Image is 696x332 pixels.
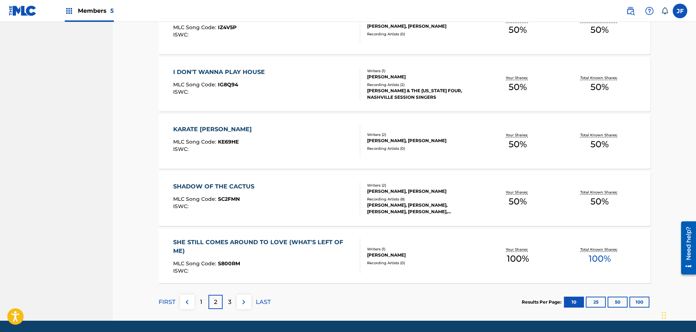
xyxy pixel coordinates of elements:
[367,183,477,188] div: Writers ( 2 )
[367,252,477,258] div: [PERSON_NAME]
[173,24,218,31] span: MLC Song Code :
[676,218,696,277] iframe: Resource Center
[506,190,530,195] p: Your Shares:
[367,202,477,215] div: [PERSON_NAME], [PERSON_NAME], [PERSON_NAME], [PERSON_NAME], [PERSON_NAME]
[367,74,477,80] div: [PERSON_NAME]
[586,297,606,308] button: 25
[65,7,73,15] img: Top Rightsholders
[214,298,217,306] p: 2
[173,238,354,255] div: SHE STILL COMES AROUND TO LOVE (WHAT'S LEFT OF ME)
[629,297,649,308] button: 100
[173,260,218,267] span: MLC Song Code :
[173,203,190,210] span: ISWC :
[590,195,609,208] span: 50 %
[218,81,238,88] span: IG8Q94
[509,138,527,151] span: 50 %
[173,196,218,202] span: MLC Song Code :
[673,4,687,18] div: User Menu
[218,196,240,202] span: SC2FMN
[173,31,190,38] span: ISWC :
[200,298,202,306] p: 1
[367,87,477,101] div: [PERSON_NAME] & THE [US_STATE] FOUR, NASHVILLE SESSION SINGERS
[173,182,258,191] div: SHADOW OF THE CACTUS
[159,298,175,306] p: FIRST
[564,297,584,308] button: 10
[626,7,635,15] img: search
[608,297,628,308] button: 50
[173,89,190,95] span: ISWC :
[218,260,240,267] span: S800RM
[183,298,191,306] img: left
[589,252,611,265] span: 100 %
[173,68,269,77] div: I DON'T WANNA PLAY HOUSE
[256,298,271,306] p: LAST
[660,297,696,332] iframe: Chat Widget
[661,7,668,15] div: Notifications
[367,188,477,195] div: [PERSON_NAME], [PERSON_NAME]
[367,137,477,144] div: [PERSON_NAME], [PERSON_NAME]
[507,252,529,265] span: 100 %
[509,195,527,208] span: 50 %
[159,114,651,169] a: KARATE [PERSON_NAME]MLC Song Code:KE69HEISWC:Writers (2)[PERSON_NAME], [PERSON_NAME]Recording Art...
[580,132,619,138] p: Total Known Shares:
[367,196,477,202] div: Recording Artists ( 8 )
[522,299,563,305] p: Results Per Page:
[228,298,231,306] p: 3
[509,81,527,94] span: 50 %
[367,31,477,37] div: Recording Artists ( 0 )
[173,138,218,145] span: MLC Song Code :
[159,57,651,112] a: I DON'T WANNA PLAY HOUSEMLC Song Code:IG8Q94ISWC:Writers (1)[PERSON_NAME]Recording Artists (2)[PE...
[173,81,218,88] span: MLC Song Code :
[367,68,477,74] div: Writers ( 1 )
[506,132,530,138] p: Your Shares:
[509,23,527,36] span: 50 %
[590,138,609,151] span: 50 %
[367,23,477,30] div: [PERSON_NAME], [PERSON_NAME]
[590,81,609,94] span: 50 %
[159,229,651,283] a: SHE STILL COMES AROUND TO LOVE (WHAT'S LEFT OF ME)MLC Song Code:S800RMISWC:Writers (1)[PERSON_NAM...
[580,75,619,81] p: Total Known Shares:
[78,7,114,15] span: Members
[645,7,654,15] img: help
[173,125,255,134] div: KARATE [PERSON_NAME]
[367,82,477,87] div: Recording Artists ( 2 )
[623,4,638,18] a: Public Search
[580,190,619,195] p: Total Known Shares:
[239,298,248,306] img: right
[367,132,477,137] div: Writers ( 2 )
[159,171,651,226] a: SHADOW OF THE CACTUSMLC Song Code:SC2FMNISWC:Writers (2)[PERSON_NAME], [PERSON_NAME]Recording Art...
[580,247,619,252] p: Total Known Shares:
[662,304,666,326] div: Drag
[506,75,530,81] p: Your Shares:
[218,138,239,145] span: KE69HE
[218,24,236,31] span: IZ4V5P
[367,246,477,252] div: Writers ( 1 )
[506,247,530,252] p: Your Shares:
[173,146,190,152] span: ISWC :
[367,260,477,266] div: Recording Artists ( 0 )
[367,146,477,151] div: Recording Artists ( 0 )
[642,4,657,18] div: Help
[110,7,114,14] span: 5
[9,5,37,16] img: MLC Logo
[590,23,609,36] span: 50 %
[173,267,190,274] span: ISWC :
